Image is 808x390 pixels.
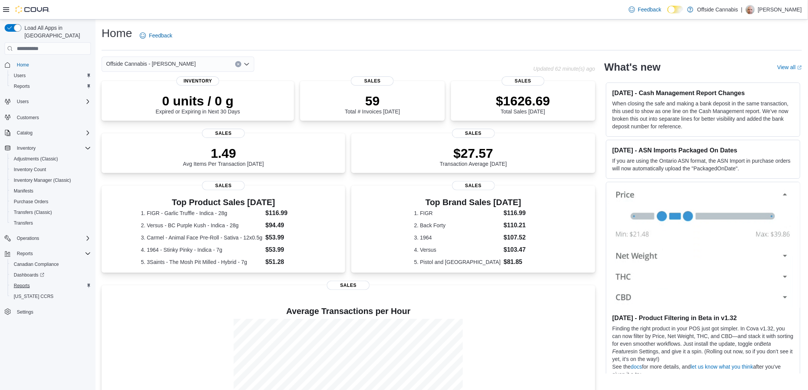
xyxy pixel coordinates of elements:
span: Users [17,99,29,105]
span: Dashboards [11,270,91,280]
p: [PERSON_NAME] [758,5,802,14]
h3: [DATE] - Cash Management Report Changes [612,89,794,97]
dd: $53.99 [265,245,306,254]
span: Reports [11,281,91,290]
img: Cova [15,6,50,13]
a: View allExternal link [777,64,802,70]
button: Inventory Count [8,164,94,175]
button: Transfers [8,218,94,228]
button: Catalog [14,128,36,138]
div: Avg Items Per Transaction [DATE] [183,146,264,167]
span: Washington CCRS [11,292,91,301]
span: Reports [17,251,33,257]
button: Operations [14,234,42,243]
button: Settings [2,306,94,317]
a: Transfers [11,218,36,228]
dt: 1. FIGR [414,209,501,217]
h3: [DATE] - ASN Imports Packaged On Dates [612,146,794,154]
span: Feedback [638,6,661,13]
span: Manifests [11,186,91,196]
button: Operations [2,233,94,244]
dd: $53.99 [265,233,306,242]
div: Expired or Expiring in Next 30 Days [156,93,240,115]
span: Sales [452,181,495,190]
span: Adjustments (Classic) [14,156,58,162]
span: Inventory Count [11,165,91,174]
button: Catalog [2,128,94,138]
span: [US_STATE] CCRS [14,293,53,299]
span: Sales [502,76,545,86]
svg: External link [797,65,802,70]
span: Manifests [14,188,33,194]
a: Purchase Orders [11,197,52,206]
span: Operations [14,234,91,243]
div: Mario Martinasevic [746,5,755,14]
dt: 3. Carmel - Animal Face Pre-Roll - Sativa - 12x0.5g [141,234,262,241]
span: Canadian Compliance [14,261,59,267]
dd: $51.28 [265,257,306,267]
span: Users [14,97,91,106]
input: Dark Mode [667,6,684,14]
a: Feedback [626,2,664,17]
button: Inventory Manager (Classic) [8,175,94,186]
button: Users [2,96,94,107]
span: Settings [17,309,33,315]
button: Reports [8,280,94,291]
span: Reports [11,82,91,91]
a: Settings [14,307,36,317]
span: Reports [14,283,30,289]
span: Inventory Manager (Classic) [11,176,91,185]
dt: 2. Versus - BC Purple Kush - Indica - 28g [141,222,262,229]
button: Home [2,59,94,70]
h3: Top Brand Sales [DATE] [414,198,533,207]
dt: 5. 3Saints - The Mosh Pit Milled - Hybrid - 7g [141,258,262,266]
span: Inventory [14,144,91,153]
span: Customers [14,112,91,122]
span: Sales [202,181,245,190]
span: Inventory [176,76,219,86]
p: $1626.69 [496,93,550,108]
dd: $116.99 [504,209,533,218]
button: Inventory [2,143,94,154]
button: Reports [14,249,36,258]
a: Reports [11,281,33,290]
button: Customers [2,112,94,123]
a: Dashboards [11,270,47,280]
span: Dashboards [14,272,44,278]
span: Catalog [17,130,32,136]
span: Inventory Manager (Classic) [14,177,71,183]
span: Dark Mode [667,13,668,14]
p: Finding the right product in your POS just got simpler. In Cova v1.32, you can now filter by Pric... [612,325,794,363]
p: Offside Cannabis [697,5,738,14]
a: Manifests [11,186,36,196]
a: Inventory Manager (Classic) [11,176,74,185]
div: Transaction Average [DATE] [440,146,507,167]
h4: Average Transactions per Hour [108,307,589,316]
span: Sales [452,129,495,138]
dt: 3. 1964 [414,234,501,241]
span: Transfers [14,220,33,226]
span: Load All Apps in [GEOGRAPHIC_DATA] [21,24,91,39]
dt: 2. Back Forty [414,222,501,229]
p: 1.49 [183,146,264,161]
a: Dashboards [8,270,94,280]
a: [US_STATE] CCRS [11,292,57,301]
div: Total # Invoices [DATE] [345,93,400,115]
a: Canadian Compliance [11,260,62,269]
span: Home [17,62,29,68]
dt: 4. 1964 - Stinky Pinky - Indica - 7g [141,246,262,254]
h3: [DATE] - Product Filtering in Beta in v1.32 [612,314,794,322]
a: Users [11,71,29,80]
span: Purchase Orders [14,199,48,205]
button: Reports [2,248,94,259]
h3: Top Product Sales [DATE] [141,198,306,207]
dd: $94.49 [265,221,306,230]
span: Sales [327,281,370,290]
span: Inventory Count [14,167,46,173]
h1: Home [102,26,132,41]
span: Offside Cannabis - [PERSON_NAME] [106,59,196,68]
p: When closing the safe and making a bank deposit in the same transaction, this used to show as one... [612,100,794,130]
p: 59 [345,93,400,108]
p: $27.57 [440,146,507,161]
span: Purchase Orders [11,197,91,206]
